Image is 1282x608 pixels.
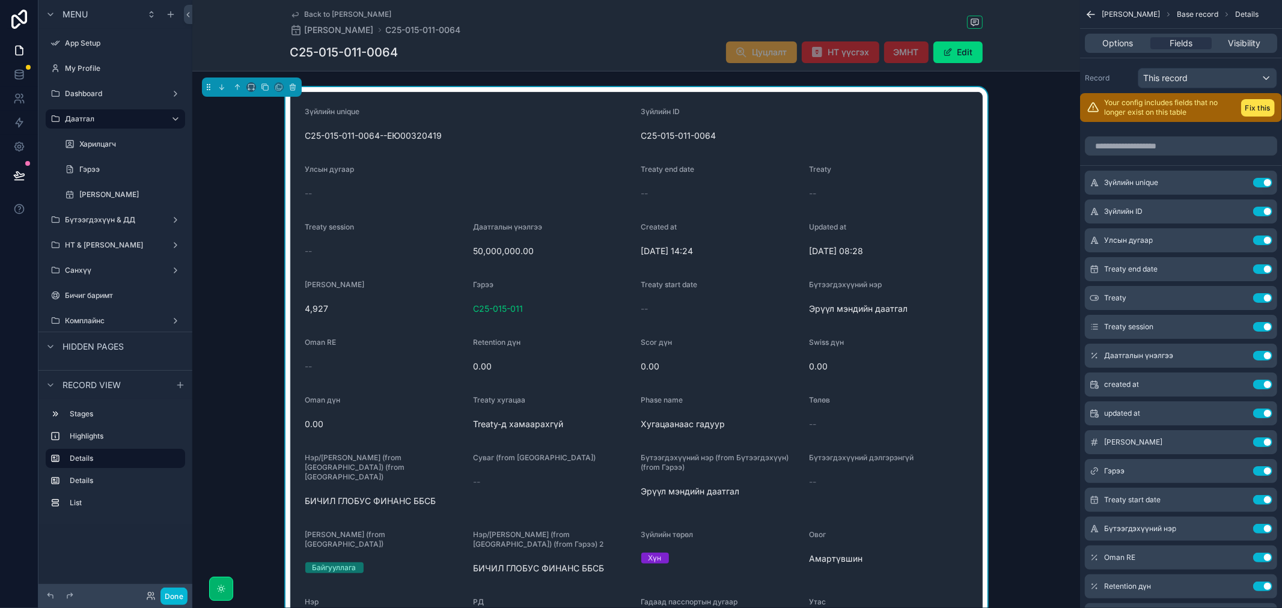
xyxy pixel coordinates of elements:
[473,418,632,430] span: Treaty-д хамаарахгүй
[79,165,183,174] label: Гэрээ
[809,476,816,488] span: --
[809,280,882,289] span: Бүтээгдэхүүний нэр
[809,338,844,347] span: Swiss дүн
[305,418,464,430] span: 0.00
[65,89,166,99] label: Dashboard
[1085,73,1133,83] label: Record
[641,280,698,289] span: Treaty start date
[473,222,542,231] span: Даатгалын үнэлгээ
[473,562,632,574] span: БИЧИЛ ГЛОБУС ФИНАНС ББСБ
[641,453,789,472] span: Бүтээгдэхүүний нэр (from Бүтээгдэхүүн) (from Гэрээ)
[305,530,386,549] span: [PERSON_NAME] (from [GEOGRAPHIC_DATA])
[70,409,180,419] label: Stages
[1170,37,1192,49] span: Fields
[1104,351,1173,360] span: Даатгалын үнэлгээ
[65,64,183,73] label: My Profile
[641,597,738,606] span: Гадаад пасспортын дугаар
[641,418,800,430] span: Хугацаанаас гадуур
[70,498,180,508] label: List
[933,41,983,63] button: Edit
[1138,68,1277,88] button: This record
[809,187,816,199] span: --
[60,185,185,204] a: [PERSON_NAME]
[65,266,166,275] label: Санхүү
[46,34,185,53] a: App Setup
[1228,37,1260,49] span: Visibility
[65,291,183,300] label: Бичиг баримт
[1102,10,1160,19] span: [PERSON_NAME]
[473,338,520,347] span: Retention дүн
[63,379,121,391] span: Record view
[1104,98,1236,117] p: Your config includes fields that no longer exist on this table
[641,187,649,199] span: --
[1104,466,1125,476] span: Гэрээ
[386,24,461,36] span: C25-015-011-0064
[1104,264,1158,274] span: Treaty end date
[305,597,319,606] span: Нэр
[641,395,683,404] span: Phase name
[65,215,166,225] label: Бүтээгдэхүүн & ДД
[473,360,632,372] span: 0.00
[79,139,183,149] label: Харилцагч
[641,338,673,347] span: Scor дүн
[46,84,185,103] a: Dashboard
[46,109,185,129] a: Даатгал
[473,245,632,257] span: 50,000,000.00
[473,280,493,289] span: Гэрээ
[1241,99,1275,117] button: Fix this
[1104,524,1176,534] span: Бүтээгдэхүүний нэр
[809,530,826,539] span: Овог
[809,553,968,565] span: Амартүвшин
[1104,293,1126,303] span: Treaty
[305,130,632,142] span: C25-015-011-0064--ЕЮ00320419
[1104,380,1139,389] span: created at
[65,316,166,326] label: Комплайнс
[70,476,180,485] label: Details
[160,588,188,605] button: Done
[1104,495,1161,505] span: Treaty start date
[305,107,360,116] span: Зүйлийн unique
[65,38,183,48] label: App Setup
[305,303,464,315] span: 4,927
[305,360,313,372] span: --
[60,135,185,154] a: Харилцагч
[641,360,800,372] span: 0.00
[46,311,185,330] a: Комплайнс
[641,245,800,257] span: [DATE] 14:24
[809,418,816,430] span: --
[641,130,800,142] span: C25-015-011-0064
[46,261,185,280] a: Санхүү
[305,10,392,19] span: Back to [PERSON_NAME]
[60,160,185,179] a: Гэрээ
[641,107,680,116] span: Зүйлийн ID
[290,44,398,61] h1: C25-015-011-0064
[305,495,464,507] span: БИЧИЛ ГЛОБУС ФИНАНС ББСБ
[46,59,185,78] a: My Profile
[1143,72,1188,84] span: This record
[1104,236,1153,245] span: Улсын дугаар
[809,360,968,372] span: 0.00
[1104,207,1143,216] span: Зүйлийн ID
[809,303,968,315] span: Эрүүл мэндийн даатгал
[1102,37,1133,49] span: Options
[79,190,183,199] label: [PERSON_NAME]
[1104,582,1151,591] span: Retention дүн
[46,236,185,255] a: НТ & [PERSON_NAME]
[1104,437,1162,447] span: [PERSON_NAME]
[473,476,480,488] span: --
[1235,10,1259,19] span: Details
[305,24,374,36] span: [PERSON_NAME]
[809,597,826,606] span: Утас
[809,245,968,257] span: [DATE] 08:28
[1104,409,1140,418] span: updated at
[305,395,341,404] span: Oman дүн
[809,222,846,231] span: Updated at
[641,222,677,231] span: Created at
[305,453,405,481] span: Нэр/[PERSON_NAME] (from [GEOGRAPHIC_DATA]) (from [GEOGRAPHIC_DATA])
[809,453,914,462] span: Бүтээгдэхүүний дэлгэрэнгүй
[46,286,185,305] a: Бичиг баримт
[641,530,694,539] span: Зүйлийн төрөл
[473,597,484,606] span: РД
[809,395,830,404] span: Төлөв
[305,222,355,231] span: Treaty session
